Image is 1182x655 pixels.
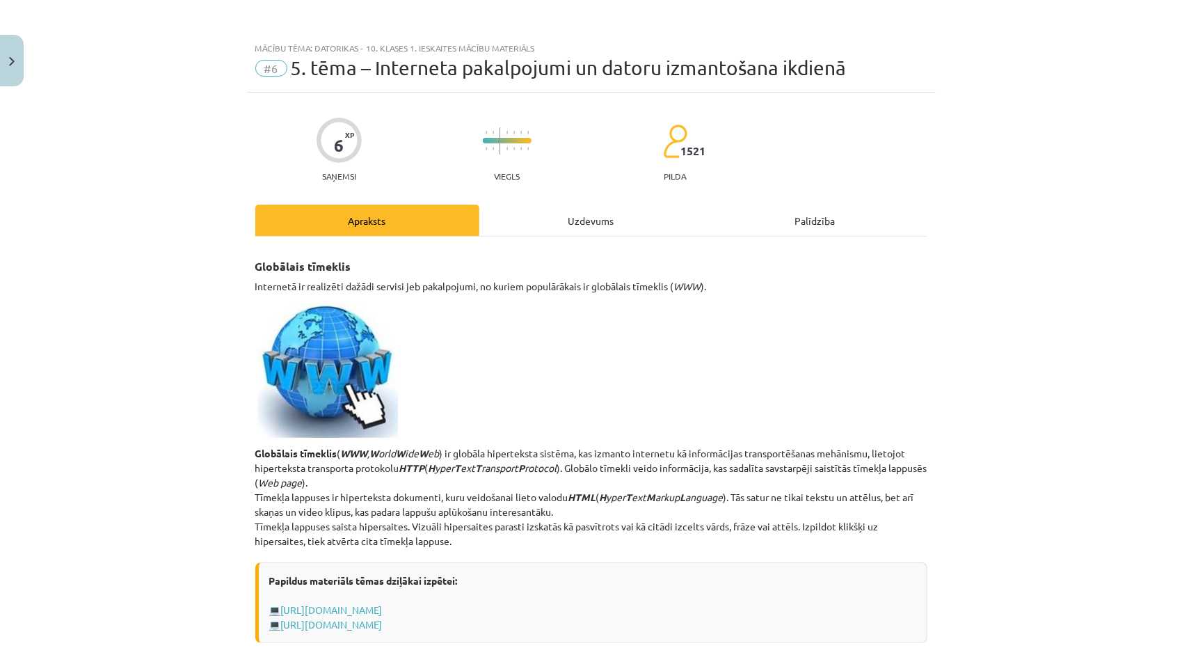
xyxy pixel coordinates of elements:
[493,131,494,134] img: icon-short-line-57e1e144782c952c97e751825c79c345078a6d821885a25fce030b3d8c18986b.svg
[9,57,15,66] img: icon-close-lesson-0947bae3869378f0d4975bcd49f059093ad1ed9edebbc8119c70593378902aed.svg
[269,574,458,587] strong: Papildus materiāls tēmas dziļākai izpētei:
[255,205,479,236] div: Apraksts
[341,447,368,459] strong: WWW
[513,147,515,150] img: icon-short-line-57e1e144782c952c97e751825c79c345078a6d821885a25fce030b3d8c18986b.svg
[493,147,494,150] img: icon-short-line-57e1e144782c952c97e751825c79c345078a6d821885a25fce030b3d8c18986b.svg
[255,43,927,53] div: Mācību tēma: Datorikas - 10. klases 1. ieskaites mācību materiāls
[663,124,687,159] img: students-c634bb4e5e11cddfef0936a35e636f08e4e9abd3cc4e673bd6f9a4125e45ecb1.svg
[520,131,522,134] img: icon-short-line-57e1e144782c952c97e751825c79c345078a6d821885a25fce030b3d8c18986b.svg
[479,205,703,236] div: Uzdevums
[370,447,379,459] strong: W
[291,56,847,79] span: 5. tēma – Interneta pakalpojumi un datoru izmantošana ikdienā
[399,461,425,474] em: HTTP
[281,618,383,631] a: [URL][DOMAIN_NAME]
[626,491,632,503] strong: T
[255,447,337,459] strong: Globālais tīmeklis
[568,491,596,503] em: HTML
[519,461,525,474] strong: P
[317,171,362,181] p: Saņemsi
[680,491,686,503] strong: L
[500,127,501,155] img: icon-long-line-d9ea69661e0d244f92f715978eff75569469978d946b2353a9bb055b3ed8787d.svg
[506,131,508,134] img: icon-short-line-57e1e144782c952c97e751825c79c345078a6d821885a25fce030b3d8c18986b.svg
[527,131,529,134] img: icon-short-line-57e1e144782c952c97e751825c79c345078a6d821885a25fce030b3d8c18986b.svg
[513,131,515,134] img: icon-short-line-57e1e144782c952c97e751825c79c345078a6d821885a25fce030b3d8c18986b.svg
[455,461,461,474] strong: T
[341,447,440,459] em: , orld ide eb
[281,603,383,616] a: [URL][DOMAIN_NAME]
[255,279,927,294] p: Internetā ir realizēti dažādi servisi jeb pakalpojumi, no kuriem populārākais ir globālais tīmekl...
[255,446,927,549] p: ( ) ir globāla hiperteksta sistēma, kas izmanto internetu kā informācijas transportēšanas mehānis...
[334,136,344,155] div: 6
[647,491,656,503] strong: M
[420,447,429,459] strong: W
[600,491,607,503] strong: H
[429,461,436,474] strong: H
[506,147,508,150] img: icon-short-line-57e1e144782c952c97e751825c79c345078a6d821885a25fce030b3d8c18986b.svg
[255,562,927,643] div: 💻 💻
[703,205,927,236] div: Palīdzība
[600,491,724,503] em: yper ext arkup anguage
[486,147,487,150] img: icon-short-line-57e1e144782c952c97e751825c79c345078a6d821885a25fce030b3d8c18986b.svg
[674,280,701,292] em: WWW
[664,171,686,181] p: pilda
[255,259,351,274] strong: Globālais tīmeklis
[520,147,522,150] img: icon-short-line-57e1e144782c952c97e751825c79c345078a6d821885a25fce030b3d8c18986b.svg
[494,171,520,181] p: Viegls
[527,147,529,150] img: icon-short-line-57e1e144782c952c97e751825c79c345078a6d821885a25fce030b3d8c18986b.svg
[486,131,487,134] img: icon-short-line-57e1e144782c952c97e751825c79c345078a6d821885a25fce030b3d8c18986b.svg
[345,131,354,139] span: XP
[255,60,287,77] span: #6
[429,461,557,474] em: yper ext ransport rotocol
[476,461,482,474] strong: T
[397,447,406,459] strong: W
[680,145,705,157] span: 1521
[259,476,303,489] em: Web page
